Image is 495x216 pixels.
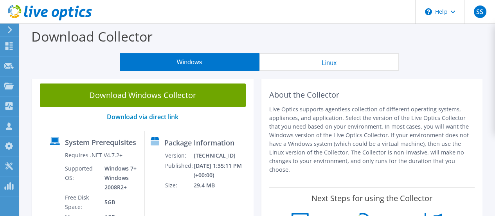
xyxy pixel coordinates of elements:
td: Windows 7+ Windows 2008R2+ [99,163,138,192]
label: Package Information [164,139,234,147]
button: Windows [120,53,259,71]
button: Linux [259,53,399,71]
a: Download via direct link [107,113,178,121]
a: Download Windows Collector [40,83,246,107]
td: 29.4 MB [193,180,250,191]
p: Live Optics supports agentless collection of different operating systems, appliances, and applica... [269,105,475,174]
td: Size: [165,180,193,191]
td: Supported OS: [65,163,99,192]
label: Next Steps for using the Collector [311,194,432,203]
td: 5GB [99,192,138,212]
td: Free Disk Space: [65,192,99,212]
td: [DATE] 1:35:11 PM (+00:00) [193,161,250,180]
h2: About the Collector [269,90,475,100]
label: Download Collector [31,27,153,45]
label: System Prerequisites [65,138,136,146]
td: Published: [165,161,193,180]
td: [TECHNICAL_ID] [193,151,250,161]
label: Requires .NET V4.7.2+ [65,151,122,159]
td: Version: [165,151,193,161]
span: SS [474,5,486,18]
svg: \n [425,8,432,15]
